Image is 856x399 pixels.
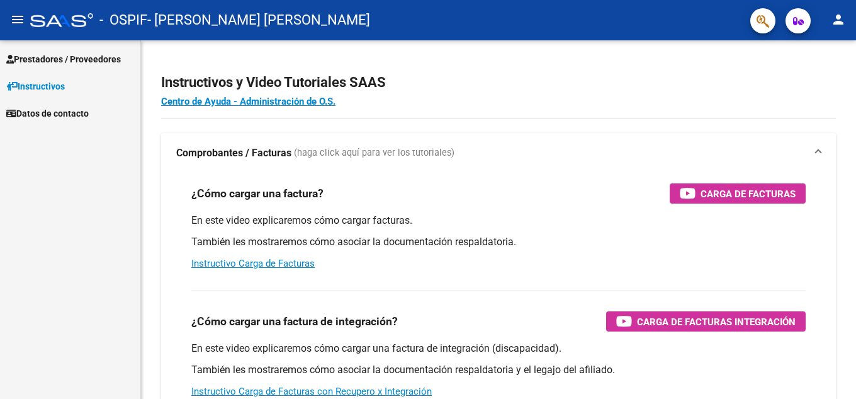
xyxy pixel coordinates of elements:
h2: Instructivos y Video Tutoriales SAAS [161,71,836,95]
a: Centro de Ayuda - Administración de O.S. [161,96,335,107]
span: - [PERSON_NAME] [PERSON_NAME] [147,6,370,34]
p: También les mostraremos cómo asociar la documentación respaldatoria. [191,235,806,249]
iframe: Intercom live chat [813,356,843,386]
button: Carga de Facturas Integración [606,311,806,332]
mat-icon: person [831,12,846,27]
p: En este video explicaremos cómo cargar una factura de integración (discapacidad). [191,342,806,356]
p: En este video explicaremos cómo cargar facturas. [191,214,806,228]
h3: ¿Cómo cargar una factura? [191,185,324,202]
span: Instructivos [6,79,65,93]
span: Datos de contacto [6,107,89,120]
span: Carga de Facturas [701,186,796,202]
h3: ¿Cómo cargar una factura de integración? [191,313,398,330]
a: Instructivo Carga de Facturas con Recupero x Integración [191,386,432,397]
a: Instructivo Carga de Facturas [191,258,315,269]
span: Prestadores / Proveedores [6,52,121,66]
strong: Comprobantes / Facturas [176,146,291,160]
span: Carga de Facturas Integración [637,314,796,330]
span: - OSPIF [99,6,147,34]
p: También les mostraremos cómo asociar la documentación respaldatoria y el legajo del afiliado. [191,363,806,377]
mat-expansion-panel-header: Comprobantes / Facturas (haga click aquí para ver los tutoriales) [161,133,836,173]
button: Carga de Facturas [670,183,806,204]
mat-icon: menu [10,12,25,27]
span: (haga click aquí para ver los tutoriales) [294,146,454,160]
